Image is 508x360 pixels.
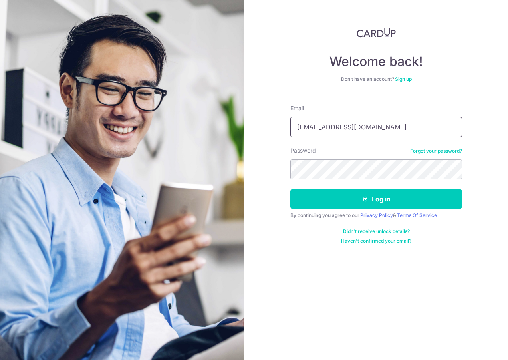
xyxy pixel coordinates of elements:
button: Log in [290,189,462,209]
img: CardUp Logo [357,28,396,38]
a: Forgot your password? [410,148,462,154]
a: Haven't confirmed your email? [341,238,411,244]
h4: Welcome back! [290,54,462,70]
a: Terms Of Service [397,212,437,218]
a: Sign up [395,76,412,82]
a: Didn't receive unlock details? [343,228,410,235]
div: Don’t have an account? [290,76,462,82]
a: Privacy Policy [360,212,393,218]
label: Email [290,104,304,112]
label: Password [290,147,316,155]
div: By continuing you agree to our & [290,212,462,219]
input: Enter your Email [290,117,462,137]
